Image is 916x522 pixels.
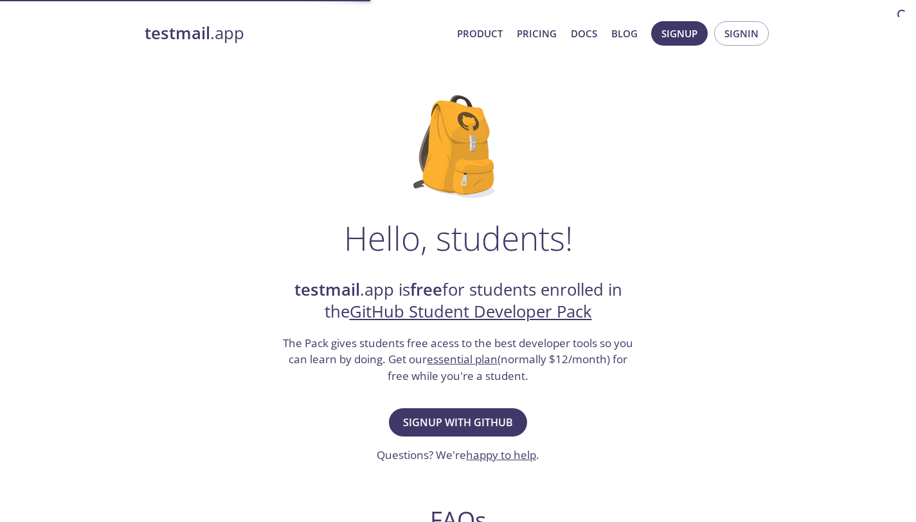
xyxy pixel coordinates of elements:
a: Docs [571,25,597,42]
img: github-student-backpack.png [413,95,503,198]
strong: testmail [145,22,210,44]
span: Signin [724,25,759,42]
h3: The Pack gives students free acess to the best developer tools so you can learn by doing. Get our... [282,335,635,384]
a: Product [457,25,503,42]
a: Pricing [517,25,557,42]
a: Blog [611,25,638,42]
strong: free [410,278,442,301]
h2: .app is for students enrolled in the [282,279,635,323]
span: Signup with GitHub [403,413,513,431]
a: GitHub Student Developer Pack [350,300,592,323]
button: Signup [651,21,708,46]
button: Signin [714,21,769,46]
span: Signup [661,25,697,42]
a: happy to help [466,447,536,462]
strong: testmail [294,278,360,301]
h3: Questions? We're . [377,447,539,464]
a: testmail.app [145,22,447,44]
a: essential plan [427,352,498,366]
h1: Hello, students! [344,219,573,257]
button: Signup with GitHub [389,408,527,437]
